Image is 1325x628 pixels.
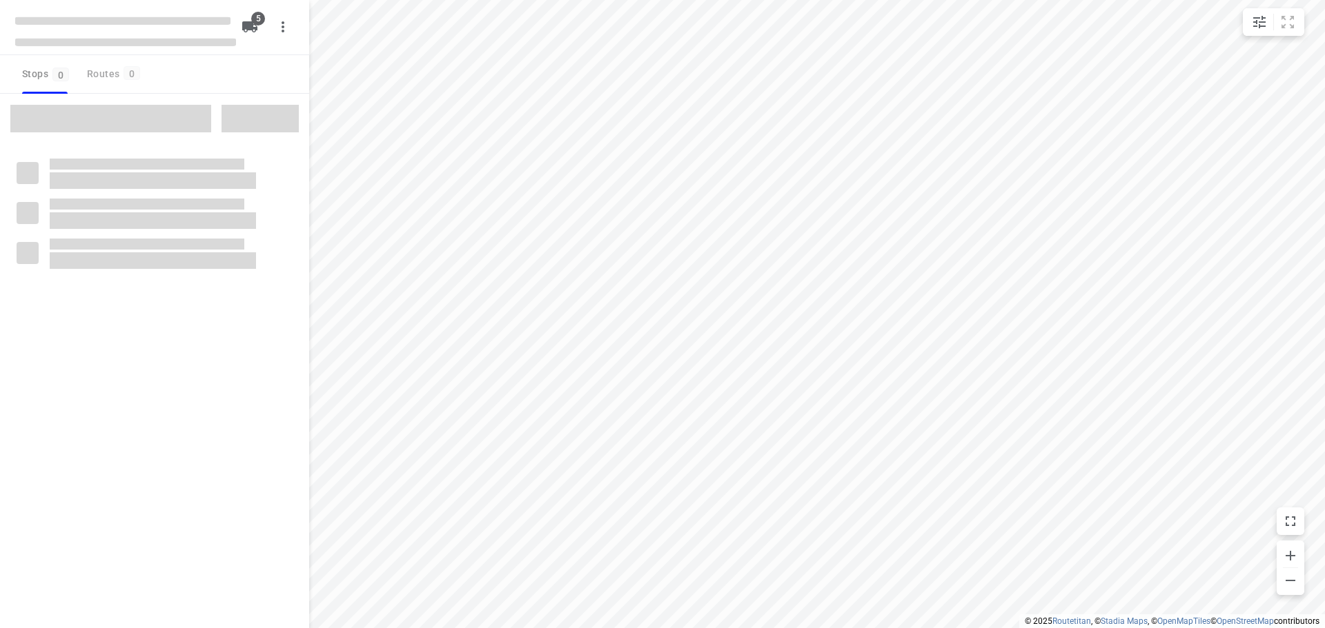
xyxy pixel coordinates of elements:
[1246,8,1273,36] button: Map settings
[1217,616,1274,626] a: OpenStreetMap
[1052,616,1091,626] a: Routetitan
[1157,616,1210,626] a: OpenMapTiles
[1243,8,1304,36] div: small contained button group
[1025,616,1319,626] li: © 2025 , © , © © contributors
[1101,616,1148,626] a: Stadia Maps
